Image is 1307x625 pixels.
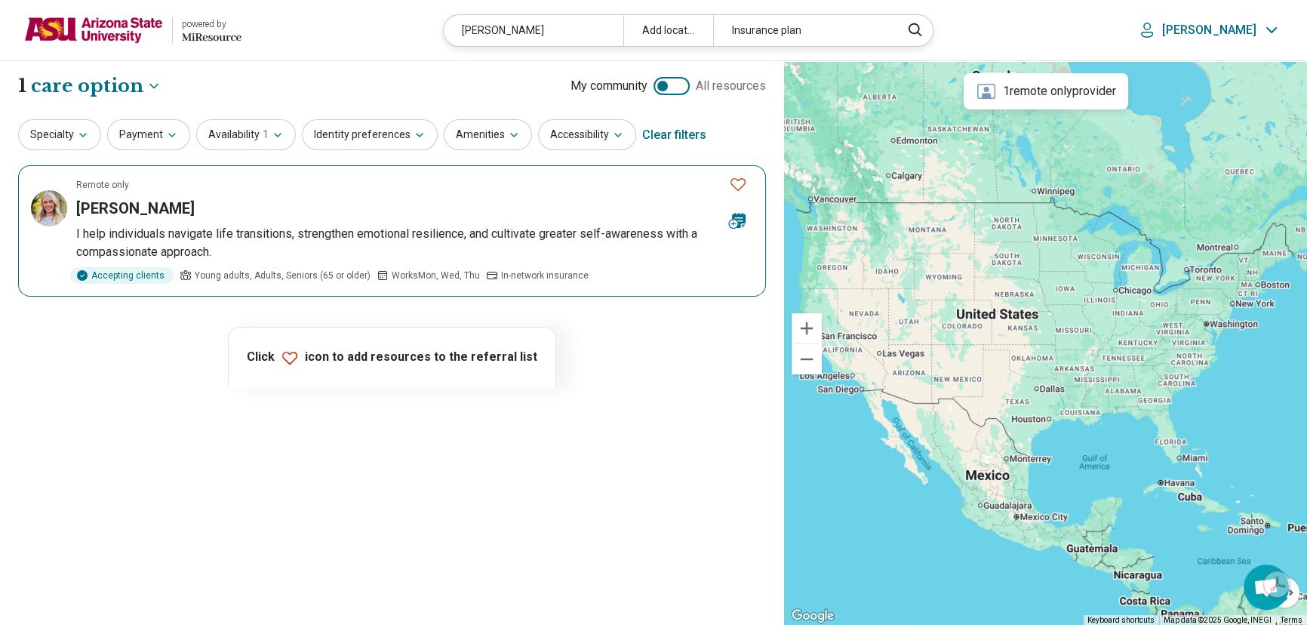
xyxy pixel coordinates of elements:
[263,127,269,143] span: 1
[182,17,241,31] div: powered by
[964,73,1128,109] div: 1 remote only provider
[247,349,537,367] p: Click icon to add resources to the referral list
[24,12,241,48] a: Arizona State Universitypowered by
[642,117,706,153] div: Clear filters
[444,15,623,46] div: [PERSON_NAME]
[1244,565,1289,610] div: Open chat
[31,73,161,99] button: Care options
[623,15,713,46] div: Add location
[76,178,129,192] p: Remote only
[538,119,636,150] button: Accessibility
[195,269,371,282] span: Young adults, Adults, Seniors (65 or older)
[70,267,174,284] div: Accepting clients
[76,225,753,261] p: I help individuals navigate life transitions, strengthen emotional resilience, and cultivate grea...
[723,169,753,200] button: Favorite
[501,269,589,282] span: In-network insurance
[18,73,161,99] h1: 1
[713,15,892,46] div: Insurance plan
[107,119,190,150] button: Payment
[18,119,101,150] button: Specialty
[302,119,438,150] button: Identity preferences
[792,313,822,343] button: Zoom in
[24,12,163,48] img: Arizona State University
[76,198,195,219] h3: [PERSON_NAME]
[196,119,296,150] button: Availability1
[31,73,143,99] span: care option
[696,77,766,95] span: All resources
[570,77,647,95] span: My community
[792,344,822,374] button: Zoom out
[392,269,480,282] span: Works Mon, Wed, Thu
[1164,616,1272,624] span: Map data ©2025 Google, INEGI
[444,119,532,150] button: Amenities
[1281,616,1302,624] a: Terms (opens in new tab)
[1162,23,1256,38] p: [PERSON_NAME]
